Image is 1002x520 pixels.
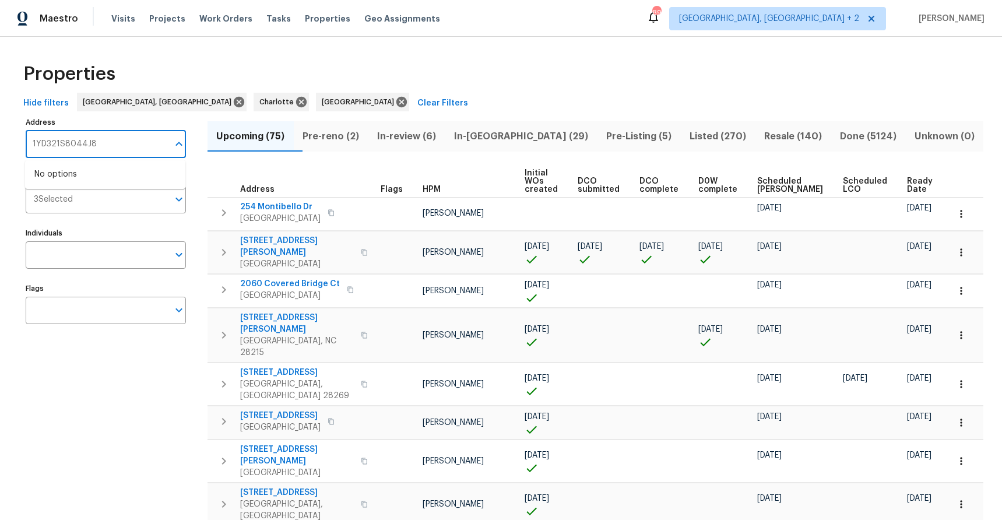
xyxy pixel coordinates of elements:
[525,243,549,251] span: [DATE]
[757,281,782,289] span: [DATE]
[240,290,340,301] span: [GEOGRAPHIC_DATA]
[23,96,69,111] span: Hide filters
[907,177,933,194] span: Ready Date
[604,128,674,145] span: Pre-Listing (5)
[423,209,484,217] span: [PERSON_NAME]
[301,128,361,145] span: Pre-reno (2)
[215,128,287,145] span: Upcoming (75)
[240,467,354,479] span: [GEOGRAPHIC_DATA]
[240,201,321,213] span: 254 Montibello Dr
[907,204,931,212] span: [DATE]
[171,302,187,318] button: Open
[843,177,887,194] span: Scheduled LCO
[757,494,782,503] span: [DATE]
[149,13,185,24] span: Projects
[578,243,602,251] span: [DATE]
[762,128,824,145] span: Resale (140)
[240,185,275,194] span: Address
[26,119,186,126] label: Address
[452,128,590,145] span: In-[GEOGRAPHIC_DATA] (29)
[907,494,931,503] span: [DATE]
[240,410,321,421] span: [STREET_ADDRESS]
[364,13,440,24] span: Geo Assignments
[757,325,782,333] span: [DATE]
[240,258,354,270] span: [GEOGRAPHIC_DATA]
[240,213,321,224] span: [GEOGRAPHIC_DATA]
[525,413,549,421] span: [DATE]
[525,494,549,503] span: [DATE]
[423,500,484,508] span: [PERSON_NAME]
[525,374,549,382] span: [DATE]
[26,131,168,158] input: Search ...
[907,374,931,382] span: [DATE]
[259,96,298,108] span: Charlotte
[423,457,484,465] span: [PERSON_NAME]
[381,185,403,194] span: Flags
[316,93,409,111] div: [GEOGRAPHIC_DATA]
[171,136,187,152] button: Close
[26,285,186,292] label: Flags
[240,278,340,290] span: 2060 Covered Bridge Ct
[757,177,823,194] span: Scheduled [PERSON_NAME]
[171,191,187,208] button: Open
[240,335,354,359] span: [GEOGRAPHIC_DATA], NC 28215
[639,177,678,194] span: DCO complete
[254,93,309,111] div: Charlotte
[757,451,782,459] span: [DATE]
[757,243,782,251] span: [DATE]
[423,287,484,295] span: [PERSON_NAME]
[40,13,78,24] span: Maestro
[375,128,438,145] span: In-review (6)
[240,421,321,433] span: [GEOGRAPHIC_DATA]
[757,204,782,212] span: [DATE]
[199,13,252,24] span: Work Orders
[838,128,898,145] span: Done (5124)
[417,96,468,111] span: Clear Filters
[907,281,931,289] span: [DATE]
[698,243,723,251] span: [DATE]
[639,243,664,251] span: [DATE]
[698,177,737,194] span: D0W complete
[240,367,354,378] span: [STREET_ADDRESS]
[423,419,484,427] span: [PERSON_NAME]
[34,195,73,205] span: 3 Selected
[687,128,748,145] span: Listed (270)
[525,325,549,333] span: [DATE]
[240,444,354,467] span: [STREET_ADDRESS][PERSON_NAME]
[525,281,549,289] span: [DATE]
[914,13,985,24] span: [PERSON_NAME]
[413,93,473,114] button: Clear Filters
[525,451,549,459] span: [DATE]
[907,413,931,421] span: [DATE]
[83,96,236,108] span: [GEOGRAPHIC_DATA], [GEOGRAPHIC_DATA]
[578,177,620,194] span: DCO submitted
[907,325,931,333] span: [DATE]
[322,96,399,108] span: [GEOGRAPHIC_DATA]
[240,487,354,498] span: [STREET_ADDRESS]
[423,248,484,257] span: [PERSON_NAME]
[907,451,931,459] span: [DATE]
[757,413,782,421] span: [DATE]
[19,93,73,114] button: Hide filters
[171,247,187,263] button: Open
[423,380,484,388] span: [PERSON_NAME]
[912,128,976,145] span: Unknown (0)
[525,169,558,194] span: Initial WOs created
[266,15,291,23] span: Tasks
[423,331,484,339] span: [PERSON_NAME]
[305,13,350,24] span: Properties
[240,312,354,335] span: [STREET_ADDRESS][PERSON_NAME]
[698,325,723,333] span: [DATE]
[423,185,441,194] span: HPM
[240,235,354,258] span: [STREET_ADDRESS][PERSON_NAME]
[679,13,859,24] span: [GEOGRAPHIC_DATA], [GEOGRAPHIC_DATA] + 2
[843,374,867,382] span: [DATE]
[111,13,135,24] span: Visits
[240,378,354,402] span: [GEOGRAPHIC_DATA], [GEOGRAPHIC_DATA] 28269
[652,7,660,19] div: 89
[23,68,115,80] span: Properties
[25,160,185,189] div: No options
[77,93,247,111] div: [GEOGRAPHIC_DATA], [GEOGRAPHIC_DATA]
[907,243,931,251] span: [DATE]
[26,230,186,237] label: Individuals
